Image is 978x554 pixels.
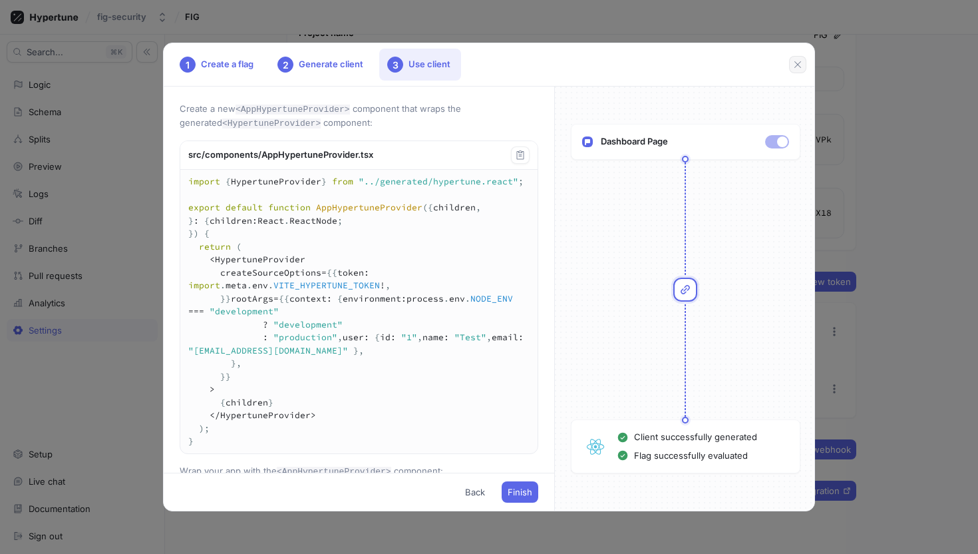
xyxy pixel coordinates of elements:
[379,49,461,81] div: Use client
[508,488,532,496] span: Finish
[465,488,485,496] span: Back
[172,49,264,81] div: Create a flag
[222,119,321,129] code: <HypertuneProvider>
[277,57,293,73] div: 2
[601,135,668,148] p: Dashboard Page
[180,103,538,130] p: Create a new component that wraps the generated component:
[180,170,538,453] textarea: import { HypertuneProvider } from "../generated/hypertune.react"; export default function AppHype...
[585,437,605,457] img: React Logo
[180,465,538,479] p: Wrap your app with the component:
[459,481,491,503] button: Back
[180,141,538,170] div: src/components/AppHypertuneProvider.tsx
[387,57,403,73] div: 3
[180,57,196,73] div: 1
[502,481,538,503] button: Finish
[277,467,391,477] code: <AppHypertuneProvider>
[269,49,374,81] div: Generate client
[236,105,350,115] code: <AppHypertuneProvider>
[634,449,748,463] p: Flag successfully evaluated
[634,431,757,444] p: Client successfully generated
